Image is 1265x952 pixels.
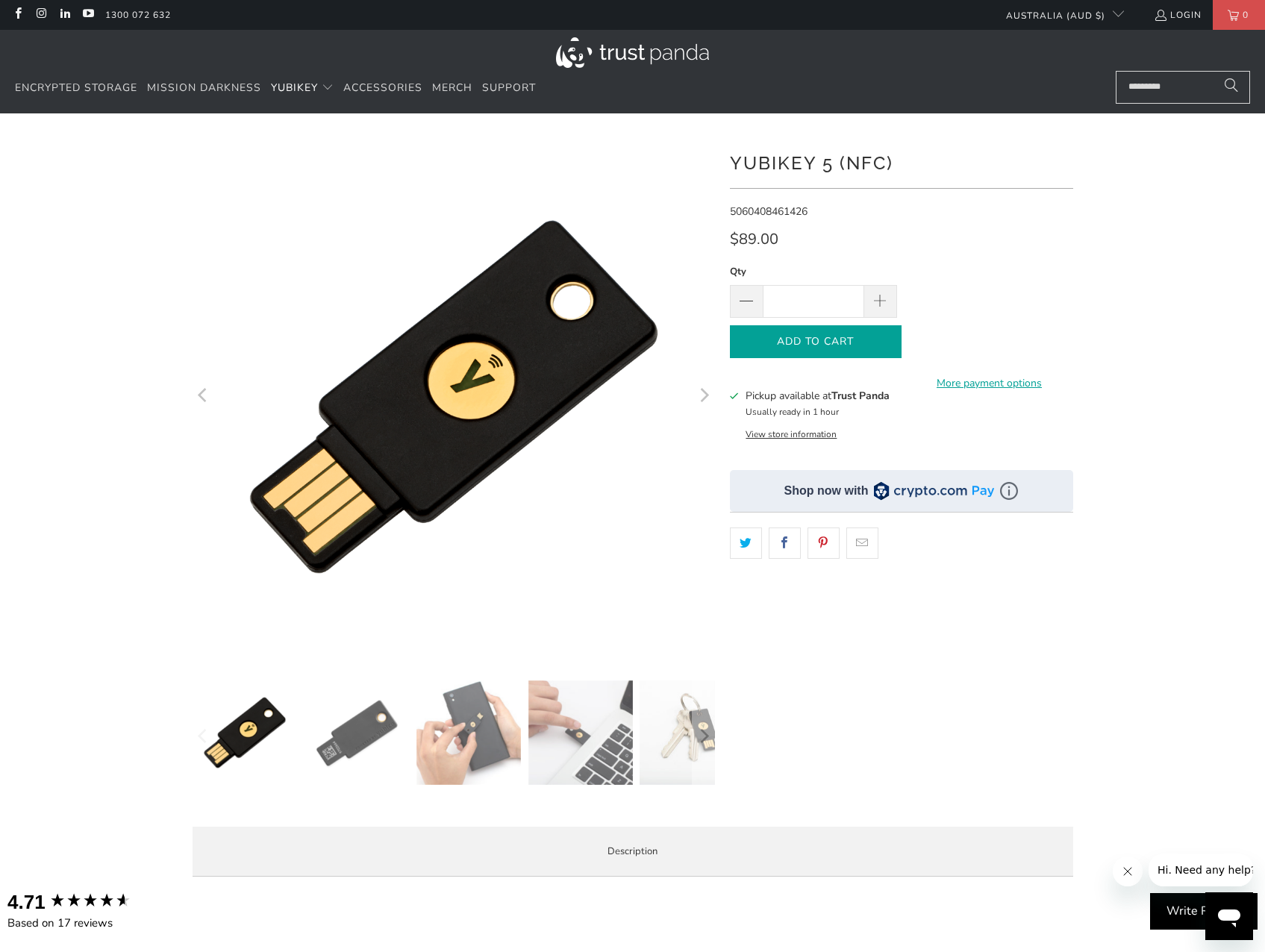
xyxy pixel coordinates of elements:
span: Support [482,81,536,95]
img: YubiKey 5 (NFC) - Trust Panda [193,680,297,785]
span: Merch [432,81,472,95]
b: Trust Panda [831,389,890,403]
div: 4.71 star rating [49,892,131,912]
a: YubiKey 5 (NFC) - Trust Panda [193,136,715,658]
div: Shop now with [784,483,869,499]
button: Previous [192,680,216,792]
span: Hi. Need any help? [9,10,107,22]
a: Share this on Twitter [730,527,762,559]
div: Write Review [1150,893,1258,930]
span: Accessories [343,81,422,95]
span: Add to Cart [746,336,886,348]
button: Next [692,680,716,792]
a: Support [482,71,536,106]
h1: YubiKey 5 (NFC) [730,147,1073,177]
span: 5060408461426 [730,204,808,219]
h3: Pickup available at [746,388,890,404]
div: Based on 17 reviews [7,915,164,931]
img: YubiKey 5 (NFC) - Trust Panda [304,680,409,785]
a: Trust Panda Australia on YouTube [81,9,94,21]
div: 4.71 [7,889,46,915]
img: Trust Panda Australia [556,37,709,68]
input: Search... [1116,71,1250,104]
iframe: Button to launch messaging window [1205,892,1253,940]
iframe: Close message [1113,857,1143,886]
button: Search [1213,71,1250,104]
a: Trust Panda Australia on Instagram [34,9,47,21]
a: Email this to a friend [846,527,878,559]
a: Merch [432,71,472,106]
span: $89.00 [730,229,778,249]
nav: Translation missing: en.navigation.header.main_nav [15,71,536,106]
span: Mission Darkness [147,81,261,95]
span: Encrypted Storage [15,81,137,95]
button: View store information [746,428,837,440]
label: Description [193,827,1073,877]
button: Previous [192,136,216,658]
summary: YubiKey [271,71,334,106]
img: YubiKey 5 (NFC) - Trust Panda [528,680,633,785]
button: Add to Cart [730,325,902,359]
a: 1300 072 632 [105,7,171,23]
iframe: Message from company [1149,854,1253,886]
span: YubiKey [271,81,318,95]
a: Trust Panda Australia on Facebook [11,9,24,21]
a: Trust Panda Australia on LinkedIn [58,9,71,21]
a: Share this on Facebook [769,527,801,559]
div: Overall product rating out of 5: 4.71 [7,889,164,915]
a: Encrypted Storage [15,71,137,106]
img: YubiKey 5 (NFC) - Trust Panda [640,680,744,785]
label: Qty [730,263,897,280]
button: Next [692,136,716,658]
img: YubiKey 5 (NFC) - Trust Panda [416,680,521,785]
a: Login [1154,7,1202,23]
a: Accessories [343,71,422,106]
a: More payment options [906,375,1073,392]
a: Mission Darkness [147,71,261,106]
iframe: Reviews Widget [730,585,1073,634]
small: Usually ready in 1 hour [746,406,839,418]
a: Share this on Pinterest [808,527,840,559]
